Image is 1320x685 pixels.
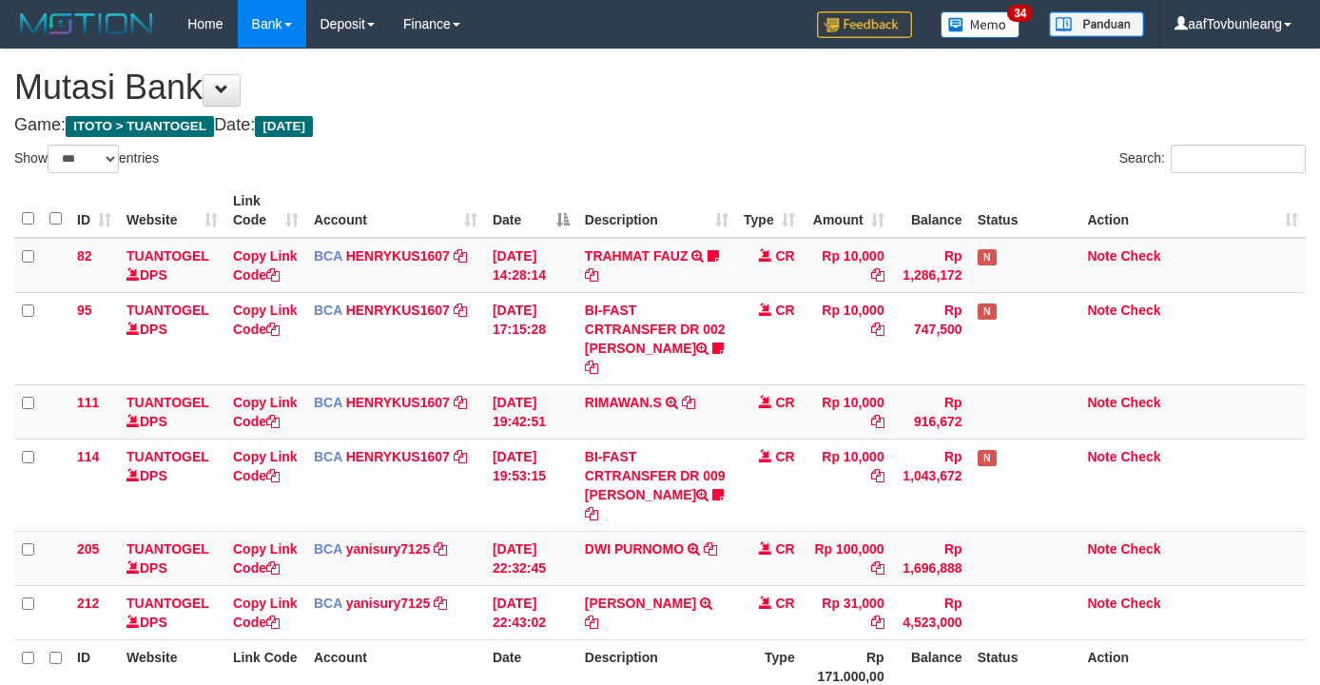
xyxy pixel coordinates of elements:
[775,449,794,464] span: CR
[1120,449,1160,464] a: Check
[803,585,892,639] td: Rp 31,000
[585,267,598,283] a: Copy TRAHMAT FAUZ to clipboard
[126,395,209,410] a: TUANTOGEL
[871,267,884,283] a: Copy Rp 10,000 to clipboard
[77,541,99,557] span: 205
[775,303,794,318] span: CR
[1079,184,1306,238] th: Action: activate to sort column ascending
[871,322,884,337] a: Copy Rp 10,000 to clipboard
[233,449,298,483] a: Copy Link Code
[978,450,997,466] span: Has Note
[803,531,892,585] td: Rp 100,000
[871,560,884,576] a: Copy Rp 100,000 to clipboard
[306,184,485,238] th: Account: activate to sort column ascending
[978,249,997,265] span: Has Note
[585,506,598,521] a: Copy BI-FAST CRTRANSFER DR 009 SUHERMAN to clipboard
[454,303,467,318] a: Copy HENRYKUS1607 to clipboard
[346,248,450,264] a: HENRYKUS1607
[485,238,577,293] td: [DATE] 14:28:14
[77,596,99,611] span: 212
[225,184,306,238] th: Link Code: activate to sort column ascending
[346,395,450,410] a: HENRYKUS1607
[1120,248,1160,264] a: Check
[775,596,794,611] span: CR
[126,248,209,264] a: TUANTOGEL
[126,449,209,464] a: TUANTOGEL
[803,384,892,439] td: Rp 10,000
[66,116,214,137] span: ITOTO > TUANTOGEL
[77,303,92,318] span: 95
[314,248,342,264] span: BCA
[346,596,431,611] a: yanisury7125
[14,68,1306,107] h1: Mutasi Bank
[434,541,447,557] a: Copy yanisury7125 to clipboard
[69,184,119,238] th: ID: activate to sort column ascending
[314,449,342,464] span: BCA
[1120,596,1160,611] a: Check
[892,439,970,531] td: Rp 1,043,672
[77,248,92,264] span: 82
[485,384,577,439] td: [DATE] 19:42:51
[126,596,209,611] a: TUANTOGEL
[314,596,342,611] span: BCA
[892,292,970,384] td: Rp 747,500
[314,303,342,318] span: BCA
[585,360,598,375] a: Copy BI-FAST CRTRANSFER DR 002 DEVIANI SARAGIH to clipboard
[434,596,447,611] a: Copy yanisury7125 to clipboard
[775,248,794,264] span: CR
[871,414,884,429] a: Copy Rp 10,000 to clipboard
[233,395,298,429] a: Copy Link Code
[892,585,970,639] td: Rp 4,523,000
[775,541,794,557] span: CR
[1120,395,1160,410] a: Check
[314,541,342,557] span: BCA
[941,11,1020,38] img: Button%20Memo.svg
[1171,145,1306,173] input: Search:
[119,439,225,531] td: DPS
[126,303,209,318] a: TUANTOGEL
[803,439,892,531] td: Rp 10,000
[119,585,225,639] td: DPS
[704,541,717,557] a: Copy DWI PURNOMO to clipboard
[1120,303,1160,318] a: Check
[126,541,209,557] a: TUANTOGEL
[970,184,1080,238] th: Status
[485,184,577,238] th: Date: activate to sort column descending
[871,468,884,483] a: Copy Rp 10,000 to clipboard
[803,238,892,293] td: Rp 10,000
[485,531,577,585] td: [DATE] 22:32:45
[48,145,119,173] select: Showentries
[233,541,298,576] a: Copy Link Code
[119,384,225,439] td: DPS
[1007,5,1033,22] span: 34
[892,184,970,238] th: Balance
[119,184,225,238] th: Website: activate to sort column ascending
[585,248,689,264] a: TRAHMAT FAUZ
[892,238,970,293] td: Rp 1,286,172
[485,292,577,384] td: [DATE] 17:15:28
[255,116,313,137] span: [DATE]
[77,395,99,410] span: 111
[585,615,598,630] a: Copy TUTI AGUSTIN to clipboard
[585,395,662,410] a: RIMAWAN.S
[892,531,970,585] td: Rp 1,696,888
[454,449,467,464] a: Copy HENRYKUS1607 to clipboard
[346,303,450,318] a: HENRYKUS1607
[14,116,1306,135] h4: Game: Date:
[1087,395,1116,410] a: Note
[119,238,225,293] td: DPS
[817,11,912,38] img: Feedback.jpg
[803,292,892,384] td: Rp 10,000
[1120,541,1160,557] a: Check
[1087,303,1116,318] a: Note
[346,541,431,557] a: yanisury7125
[682,395,695,410] a: Copy RIMAWAN.S to clipboard
[892,384,970,439] td: Rp 916,672
[485,585,577,639] td: [DATE] 22:43:02
[233,248,298,283] a: Copy Link Code
[14,10,159,38] img: MOTION_logo.png
[1087,248,1116,264] a: Note
[1049,11,1144,37] img: panduan.png
[577,439,736,531] td: BI-FAST CRTRANSFER DR 009 [PERSON_NAME]
[577,184,736,238] th: Description: activate to sort column ascending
